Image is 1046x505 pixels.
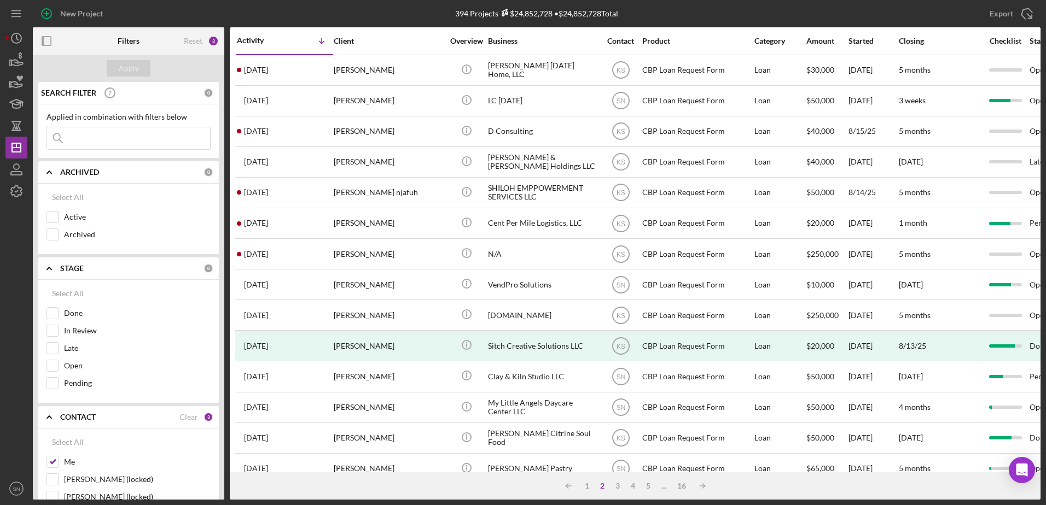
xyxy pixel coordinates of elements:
[244,280,268,289] time: 2025-08-11 14:54
[5,478,27,500] button: SN
[899,433,923,442] time: [DATE]
[672,481,691,490] div: 16
[334,178,443,207] div: [PERSON_NAME] njafuh
[64,343,211,354] label: Late
[754,178,805,207] div: Loan
[244,219,268,227] time: 2025-08-13 03:24
[642,393,752,422] div: CBP Loan Request Form
[899,37,981,45] div: Closing
[899,372,923,381] time: [DATE]
[334,454,443,483] div: [PERSON_NAME]
[244,464,268,473] time: 2025-08-03 15:33
[899,187,931,197] time: 5 months
[642,117,752,146] div: CBP Loan Request Form
[849,270,898,299] div: [DATE]
[334,37,443,45] div: Client
[488,239,597,268] div: N/A
[754,301,805,330] div: Loan
[642,209,752,238] div: CBP Loan Request Form
[64,325,211,336] label: In Review
[754,331,805,360] div: Loan
[488,117,597,146] div: D Consulting
[616,220,625,227] text: KS
[616,158,625,166] text: KS
[488,209,597,238] div: Cent Per Mile Logistics, LLC
[899,218,927,227] time: 1 month
[849,424,898,453] div: [DATE]
[849,393,898,422] div: [DATE]
[334,270,443,299] div: [PERSON_NAME]
[498,9,553,18] div: $24,852,728
[446,37,487,45] div: Overview
[334,117,443,146] div: [PERSON_NAME]
[244,250,268,259] time: 2025-08-11 19:36
[899,280,923,289] time: [DATE]
[334,331,443,360] div: [PERSON_NAME]
[244,157,268,166] time: 2025-08-15 00:47
[849,148,898,177] div: [DATE]
[64,229,211,240] label: Archived
[979,3,1041,25] button: Export
[47,113,211,121] div: Applied in combination with filters below
[754,454,805,483] div: Loan
[642,270,752,299] div: CBP Loan Request Form
[488,454,597,483] div: [PERSON_NAME] Pastry
[849,37,898,45] div: Started
[244,188,268,197] time: 2025-08-14 22:14
[60,168,99,177] b: ARCHIVED
[204,263,213,273] div: 0
[754,270,805,299] div: Loan
[60,413,96,421] b: CONTACT
[642,37,752,45] div: Product
[47,186,89,208] button: Select All
[754,362,805,391] div: Loan
[899,249,931,259] time: 5 months
[488,301,597,330] div: [DOMAIN_NAME]
[806,157,834,166] span: $40,000
[60,264,84,273] b: STAGE
[47,283,89,304] button: Select All
[754,424,805,453] div: Loan
[616,404,625,412] text: SN
[47,431,89,453] button: Select All
[52,283,84,304] div: Select All
[806,37,847,45] div: Amount
[642,239,752,268] div: CBP Loan Request Form
[244,311,268,320] time: 2025-08-09 02:35
[616,312,625,319] text: KS
[616,97,625,105] text: SN
[334,239,443,268] div: [PERSON_NAME]
[488,37,597,45] div: Business
[244,66,268,74] time: 2025-08-18 20:43
[179,413,198,421] div: Clear
[642,56,752,85] div: CBP Loan Request Form
[107,60,150,77] button: Apply
[616,342,625,350] text: KS
[806,463,834,473] span: $65,000
[899,310,931,320] time: 5 months
[488,56,597,85] div: [PERSON_NAME] [DATE] Home, LLC
[244,403,268,412] time: 2025-08-06 18:52
[754,148,805,177] div: Loan
[488,424,597,453] div: [PERSON_NAME] Citrine Soul Food
[899,126,931,136] time: 5 months
[806,249,839,259] span: $250,000
[656,481,672,490] div: ...
[488,148,597,177] div: [PERSON_NAME] & [PERSON_NAME] Holdings LLC
[899,402,931,412] time: 4 months
[806,310,839,320] span: $250,000
[64,491,211,502] label: [PERSON_NAME] (locked)
[334,209,443,238] div: [PERSON_NAME]
[204,167,213,177] div: 0
[754,37,805,45] div: Category
[33,3,114,25] button: New Project
[754,86,805,115] div: Loan
[754,393,805,422] div: Loan
[488,86,597,115] div: LC [DATE]
[616,67,625,74] text: KS
[899,65,931,74] time: 5 months
[64,308,211,319] label: Done
[616,434,625,442] text: KS
[990,3,1013,25] div: Export
[849,178,898,207] div: 8/14/25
